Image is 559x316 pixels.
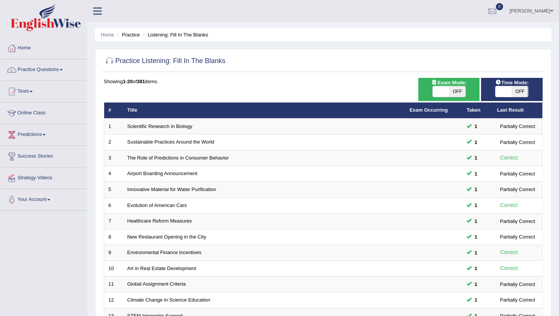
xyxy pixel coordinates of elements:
[0,81,87,100] a: Tests
[127,202,187,208] a: Evolution of American Cars
[0,124,87,143] a: Predictions
[0,189,87,208] a: Your Account
[497,153,521,162] div: Correct
[472,296,480,304] span: You can still take this question
[472,170,480,178] span: You can still take this question
[497,138,538,146] div: Partially Correct
[123,79,133,84] b: 1-20
[449,86,465,97] span: OFF
[104,103,123,118] th: #
[127,218,192,224] a: Healthcare Reform Measures
[472,217,480,225] span: You can still take this question
[127,234,206,240] a: New Restaurant Opening in the City
[127,265,196,271] a: Art in Real Estate Development
[101,32,114,38] a: Home
[497,296,538,304] div: Partially Correct
[418,78,480,101] div: Show exams occurring in exams
[0,103,87,122] a: Online Class
[0,146,87,165] a: Success Stories
[104,292,123,308] td: 12
[104,197,123,213] td: 6
[127,186,216,192] a: Innovative Material for Water Purification
[104,261,123,276] td: 10
[127,155,229,161] a: The Role of Predictions in Consumer Behavior
[141,31,208,38] li: Listening: Fill In The Blanks
[472,201,480,209] span: You can still take this question
[127,250,202,255] a: Environmental Finance Incentives
[497,233,538,241] div: Partially Correct
[104,245,123,261] td: 9
[104,134,123,150] td: 2
[497,170,538,178] div: Partially Correct
[497,122,538,130] div: Partially Correct
[410,107,448,113] a: Exam Occurring
[462,103,493,118] th: Taken
[0,167,87,186] a: Strategy Videos
[472,154,480,162] span: You can still take this question
[115,31,140,38] li: Practice
[127,297,210,303] a: Climate Change in Science Education
[104,78,543,85] div: Showing of items.
[472,264,480,272] span: You can still take this question
[497,185,538,193] div: Partially Correct
[472,185,480,193] span: You can still take this question
[428,79,469,87] span: Exam Mode:
[472,233,480,241] span: You can still take this question
[104,229,123,245] td: 8
[497,264,521,273] div: Correct
[104,166,123,182] td: 4
[512,86,528,97] span: OFF
[497,217,538,225] div: Partially Correct
[123,103,405,118] th: Title
[127,139,214,145] a: Sustainable Practices Around the World
[127,281,186,287] a: Global Assignment Criteria
[104,150,123,166] td: 3
[104,118,123,134] td: 1
[497,280,538,288] div: Partially Correct
[104,55,226,67] h2: Practice Listening: Fill In The Blanks
[493,103,543,118] th: Last Result
[0,38,87,57] a: Home
[104,213,123,229] td: 7
[497,201,521,210] div: Correct
[0,59,87,78] a: Practice Questions
[127,123,192,129] a: Scientific Research in Biology
[104,182,123,198] td: 5
[472,280,480,288] span: You can still take this question
[492,79,532,87] span: Time Mode:
[127,171,197,176] a: Airport Boarding Announcement
[472,138,480,146] span: You can still take this question
[496,3,503,10] span: 0
[497,248,521,257] div: Correct
[137,79,145,84] b: 381
[104,276,123,292] td: 11
[472,249,480,257] span: You can still take this question
[472,122,480,130] span: You can still take this question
